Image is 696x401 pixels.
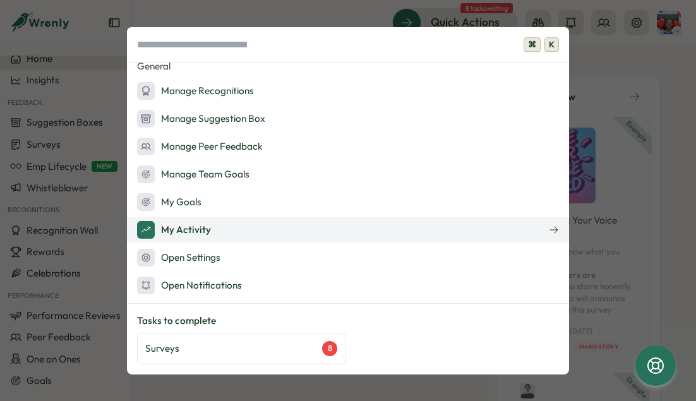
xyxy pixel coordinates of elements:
[127,245,569,270] button: Open Settings
[544,37,559,52] span: K
[127,189,569,215] button: My Goals
[137,314,559,328] p: Tasks to complete
[322,341,337,356] div: 8
[137,193,201,211] div: My Goals
[137,138,263,155] div: Manage Peer Feedback
[137,221,211,239] div: My Activity
[127,273,569,298] button: Open Notifications
[137,110,265,128] div: Manage Suggestion Box
[127,134,569,159] button: Manage Peer Feedback
[145,342,179,356] p: Surveys
[137,277,242,294] div: Open Notifications
[137,82,254,100] div: Manage Recognitions
[127,162,569,187] button: Manage Team Goals
[127,217,569,242] button: My Activity
[127,57,569,76] p: General
[137,249,220,266] div: Open Settings
[524,37,541,52] span: ⌘
[137,165,249,183] div: Manage Team Goals
[127,78,569,104] button: Manage Recognitions
[127,106,569,131] button: Manage Suggestion Box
